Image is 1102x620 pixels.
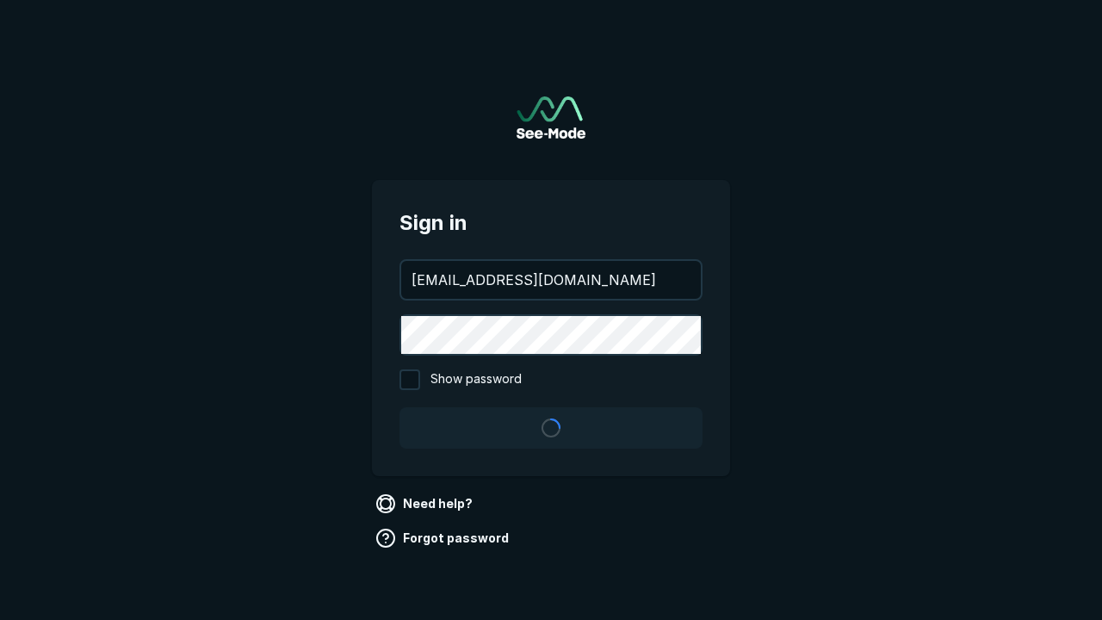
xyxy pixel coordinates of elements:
img: See-Mode Logo [517,96,585,139]
a: Go to sign in [517,96,585,139]
input: your@email.com [401,261,701,299]
a: Need help? [372,490,480,518]
a: Forgot password [372,524,516,552]
span: Show password [430,369,522,390]
span: Sign in [399,208,703,239]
